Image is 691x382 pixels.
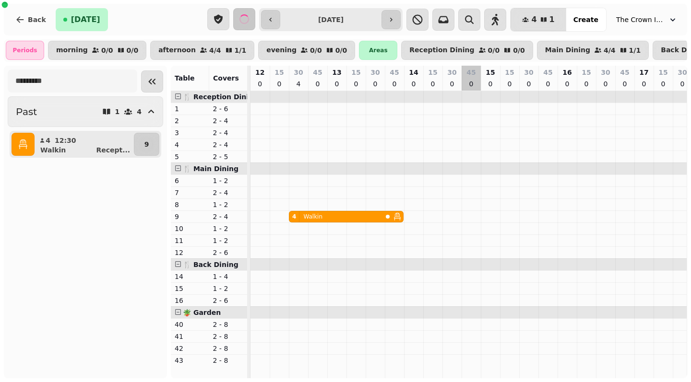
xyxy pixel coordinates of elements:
[487,79,494,89] p: 0
[71,16,100,23] span: [DATE]
[175,224,205,233] p: 10
[466,68,476,77] p: 45
[610,11,683,28] button: The Crown Inn
[428,68,437,77] p: 15
[447,68,456,77] p: 30
[56,46,88,54] p: morning
[213,272,244,281] p: 1 - 4
[213,296,244,305] p: 2 - 6
[640,79,648,89] p: 0
[183,309,221,316] span: 🪴 Garden
[213,128,244,138] p: 2 - 4
[544,79,552,89] p: 0
[213,116,244,126] p: 2 - 4
[266,46,297,54] p: evening
[40,145,66,155] p: Walkin
[295,79,302,89] p: 4
[127,47,139,54] p: 0 / 0
[8,8,54,31] button: Back
[643,336,691,382] iframe: Chat Widget
[213,236,244,245] p: 1 - 2
[175,116,205,126] p: 2
[213,212,244,221] p: 2 - 4
[274,68,284,77] p: 15
[620,68,629,77] p: 45
[505,68,514,77] p: 15
[213,356,244,365] p: 2 - 8
[175,212,205,221] p: 9
[183,165,238,173] span: 🍴 Main Dining
[115,108,120,115] p: 1
[28,16,46,23] span: Back
[275,79,283,89] p: 0
[531,16,536,23] span: 4
[602,79,609,89] p: 0
[213,104,244,114] p: 2 - 6
[96,145,130,155] p: Recept ...
[537,41,649,60] button: Main Dining4/41/1
[175,200,205,209] p: 8
[332,68,341,77] p: 13
[409,68,418,77] p: 14
[573,16,598,23] span: Create
[175,344,205,353] p: 42
[629,47,641,54] p: 1 / 1
[639,68,648,77] p: 17
[175,104,205,114] p: 1
[175,332,205,341] p: 41
[150,41,254,60] button: afternoon4/41/1
[55,136,76,145] p: 12:30
[549,16,555,23] span: 1
[213,74,239,82] span: Covers
[335,47,347,54] p: 0 / 0
[183,261,238,268] span: 🍴 Back Dining
[213,284,244,293] p: 1 - 2
[209,47,221,54] p: 4 / 4
[583,79,590,89] p: 0
[616,15,664,24] span: The Crown Inn
[545,46,590,54] p: Main Dining
[137,108,142,115] p: 4
[175,248,205,257] p: 12
[313,68,322,77] p: 45
[175,356,205,365] p: 43
[213,332,244,341] p: 2 - 8
[524,68,533,77] p: 30
[175,140,205,150] p: 4
[141,70,163,93] button: Collapse sidebar
[390,68,399,77] p: 45
[429,79,437,89] p: 0
[351,68,360,77] p: 15
[255,68,264,77] p: 12
[175,272,205,281] p: 14
[678,68,687,77] p: 30
[8,96,163,127] button: Past14
[333,79,341,89] p: 0
[601,68,610,77] p: 30
[56,8,108,31] button: [DATE]
[175,152,205,162] p: 5
[401,41,533,60] button: Reception Dining0/00/0
[175,296,205,305] p: 16
[566,8,606,31] button: Create
[658,68,667,77] p: 15
[183,93,258,101] span: 🍴 Reception Dining
[563,79,571,89] p: 0
[134,133,159,156] button: 9
[511,8,566,31] button: 41
[213,344,244,353] p: 2 - 8
[543,68,552,77] p: 45
[175,188,205,197] p: 7
[409,46,474,54] p: Reception Dining
[45,136,51,145] p: 4
[513,47,525,54] p: 0 / 0
[101,47,113,54] p: 0 / 0
[359,41,397,60] div: Areas
[175,176,205,185] p: 6
[256,79,264,89] p: 0
[213,152,244,162] p: 2 - 5
[235,47,247,54] p: 1 / 1
[213,140,244,150] p: 2 - 4
[213,176,244,185] p: 1 - 2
